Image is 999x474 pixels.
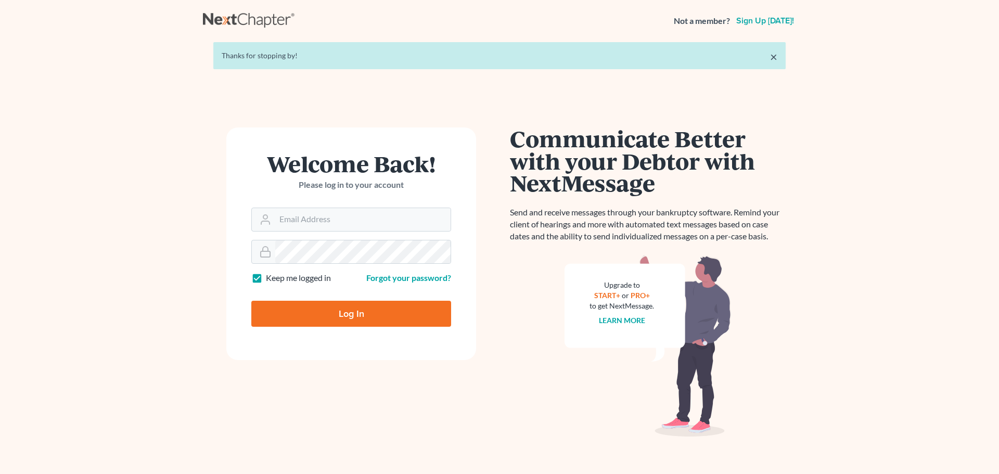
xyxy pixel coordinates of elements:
a: Learn more [599,316,645,325]
a: PRO+ [631,291,650,300]
a: START+ [594,291,620,300]
a: × [770,50,777,63]
div: Upgrade to [590,280,654,290]
h1: Welcome Back! [251,152,451,175]
h1: Communicate Better with your Debtor with NextMessage [510,127,786,194]
span: or [622,291,629,300]
strong: Not a member? [674,15,730,27]
label: Keep me logged in [266,272,331,284]
input: Log In [251,301,451,327]
p: Please log in to your account [251,179,451,191]
div: Thanks for stopping by! [222,50,777,61]
input: Email Address [275,208,451,231]
p: Send and receive messages through your bankruptcy software. Remind your client of hearings and mo... [510,207,786,242]
img: nextmessage_bg-59042aed3d76b12b5cd301f8e5b87938c9018125f34e5fa2b7a6b67550977c72.svg [565,255,731,437]
div: to get NextMessage. [590,301,654,311]
a: Forgot your password? [366,273,451,283]
a: Sign up [DATE]! [734,17,796,25]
